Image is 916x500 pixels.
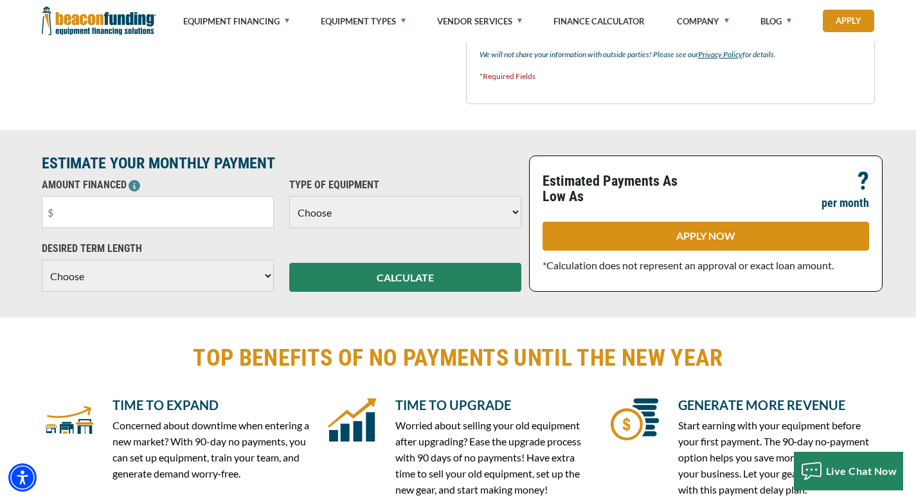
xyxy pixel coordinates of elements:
[543,174,698,204] p: Estimated Payments As Low As
[42,177,274,193] p: AMOUNT FINANCED
[480,69,861,84] p: *Required Fields
[480,47,861,62] p: We will not share your information with outside parties! Please see our for details.
[289,177,521,193] p: TYPE OF EQUIPMENT
[678,419,870,496] span: Start earning with your equipment before your first payment. The 90‑day no‑payment option helps y...
[395,395,592,415] h5: TIME TO UPGRADE
[45,395,93,443] img: icon
[858,174,869,189] p: ?
[678,395,875,415] h5: GENERATE MORE REVENUE
[8,463,37,492] div: Accessibility Menu
[823,10,874,32] a: Apply
[611,395,659,443] img: icon
[42,156,521,171] p: ESTIMATE YOUR MONTHLY PAYMENT
[794,452,904,490] button: Live Chat Now
[42,343,875,373] h2: TOP BENEFITS OF NO PAYMENTS UNTIL THE NEW YEAR
[826,465,897,477] span: Live Chat Now
[42,196,274,228] input: $
[543,259,834,271] span: *Calculation does not represent an approval or exact loan amount.
[822,195,869,211] p: per month
[328,395,376,443] img: icon
[543,222,869,251] a: APPLY NOW
[112,419,309,479] span: Concerned about downtime when entering a new market? With 90-day no payments, you can set up equi...
[42,241,274,256] p: DESIRED TERM LENGTH
[112,395,309,415] h5: TIME TO EXPAND
[698,49,742,59] a: Privacy Policy
[395,419,581,496] span: Worried about selling your old equipment after upgrading? Ease the upgrade process with 90 days o...
[289,263,521,292] button: CALCULATE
